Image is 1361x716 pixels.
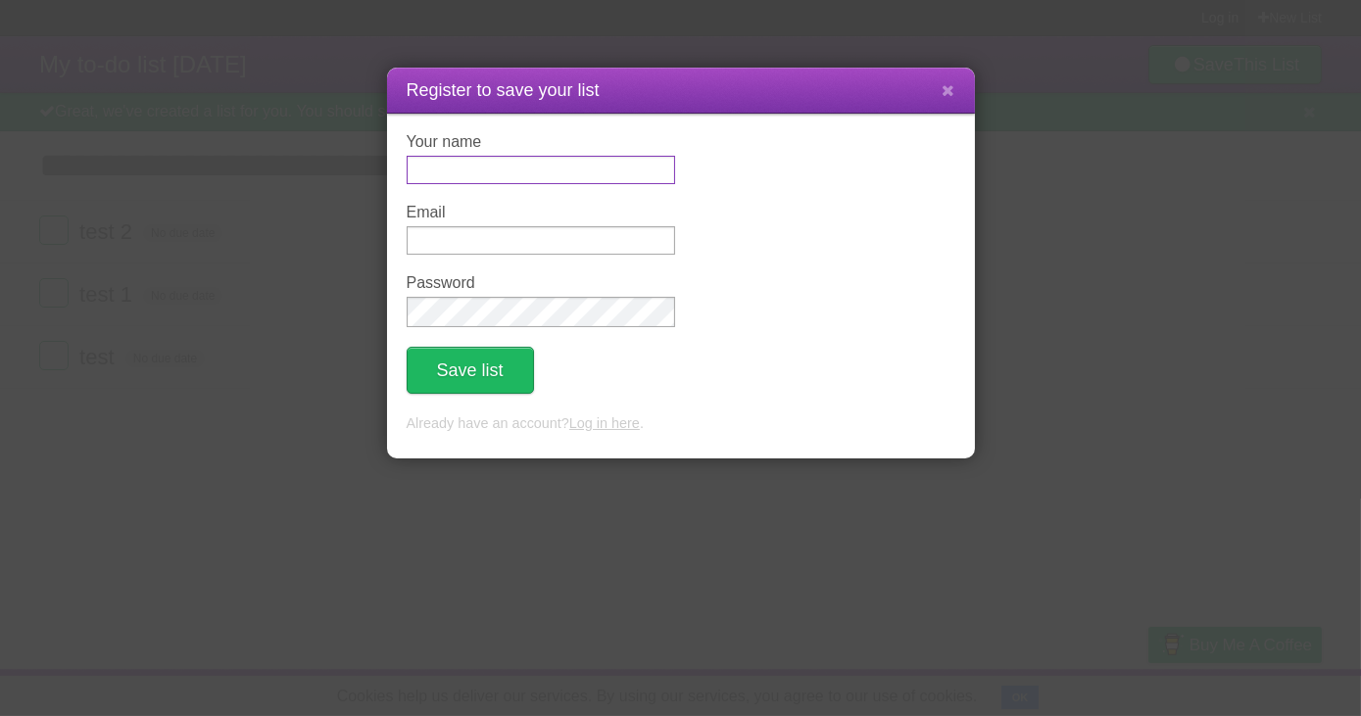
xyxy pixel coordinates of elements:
[407,133,675,151] label: Your name
[569,415,640,431] a: Log in here
[407,274,675,292] label: Password
[407,204,675,221] label: Email
[407,413,955,435] p: Already have an account? .
[407,77,955,104] h1: Register to save your list
[407,347,534,394] button: Save list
